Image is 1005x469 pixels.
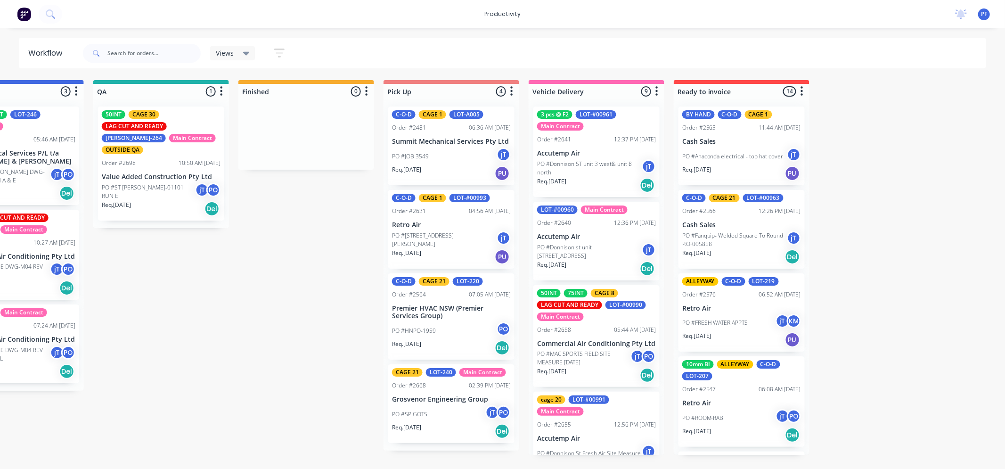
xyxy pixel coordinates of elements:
div: LOT-A005 [449,110,483,119]
p: Cash Sales [682,138,801,146]
div: PO [61,346,75,360]
div: C-O-DCAGE 1LOT-#00993Order #263104:56 AM [DATE]Retro AirPO #[STREET_ADDRESS][PERSON_NAME]jTReq.[D... [388,190,515,269]
div: jT [642,444,656,459]
div: 06:36 AM [DATE] [469,123,511,132]
div: Del [640,178,655,193]
div: Workflow [28,48,67,59]
div: ALLEYWAY [717,360,753,369]
div: LOT-240 [426,368,456,377]
div: Del [785,249,800,264]
div: Main Contract [169,134,216,142]
div: Del [785,428,800,443]
div: CAGE 21 [392,368,423,377]
div: C-O-D [682,194,706,202]
p: PO #[STREET_ADDRESS][PERSON_NAME] [392,231,497,248]
div: 50INT [537,289,561,297]
div: Order #2547 [682,385,716,394]
p: Grosvenor Engineering Group [392,395,511,403]
div: PU [495,166,510,181]
div: C-O-DCAGE 21LOT-#00963Order #256612:26 PM [DATE]Cash SalesPO #Fanquip- Welded Square To Round P.O... [678,190,805,269]
div: PO [787,409,801,423]
input: Search for orders... [107,44,201,63]
div: jT [497,231,511,245]
p: Req. [DATE] [392,423,421,432]
div: 12:37 PM [DATE] [614,135,656,144]
div: KM [787,314,801,328]
div: cage 20 [537,395,565,404]
div: PU [785,166,800,181]
p: Value Added Construction Pty Ltd [102,173,221,181]
div: LOT-219 [749,277,779,286]
p: Cash Sales [682,221,801,229]
div: LOT-#00993 [449,194,490,202]
div: Order #2641 [537,135,571,144]
div: Main Contract [0,225,47,234]
div: Del [640,261,655,276]
div: C-O-D [718,110,742,119]
div: CAGE 1 [745,110,772,119]
div: LOT-#00961 [576,110,616,119]
div: Del [59,186,74,201]
p: PO #MAC SPORTS FIELD SITE MEASURE [DATE] [537,350,630,367]
div: jT [776,409,790,423]
div: Order #2564 [392,290,426,299]
div: jT [50,262,64,276]
div: 50INT75INTCAGE 8LAG CUT AND READYLOT-#00990Main ContractOrder #265805:44 AM [DATE]Commercial Air ... [533,285,660,387]
div: PU [495,249,510,264]
p: Retro Air [682,399,801,407]
div: 02:39 PM [DATE] [469,381,511,390]
div: LAG CUT AND READY [537,301,602,309]
p: PO #Donnison St Fresh Air Site Measure [537,449,641,458]
div: Order #2698 [102,159,136,167]
div: CAGE 30 [129,110,159,119]
p: Retro Air [392,221,511,229]
p: PO #Anaconda electrical - top hat cover [682,152,784,161]
div: 07:05 AM [DATE] [469,290,511,299]
div: C-O-D [392,110,416,119]
div: jT [50,167,64,181]
div: 10mm BI [682,360,714,369]
div: PU [785,332,800,347]
div: jT [630,349,645,363]
div: PO [497,322,511,336]
p: PO #Donnison ST unit 3 west& unit 8 north [537,160,642,177]
div: 04:56 AM [DATE] [469,207,511,215]
div: 06:08 AM [DATE] [759,385,801,394]
p: PO #FRESH WATER APPTS [682,319,748,327]
div: Main Contract [581,206,628,214]
div: CAGE 21 [709,194,740,202]
p: PO #ST [PERSON_NAME]-01101 RUN E [102,183,195,200]
div: Del [59,280,74,296]
div: [PERSON_NAME]-264 [102,134,166,142]
img: Factory [17,7,31,21]
div: 12:26 PM [DATE] [759,207,801,215]
div: OUTSIDE QA [102,146,143,154]
div: C-O-D [722,277,745,286]
div: Del [495,424,510,439]
p: Req. [DATE] [682,249,711,257]
div: PO [642,349,656,363]
div: Order #2668 [392,381,426,390]
div: 50INTCAGE 30LAG CUT AND READY[PERSON_NAME]-264Main ContractOUTSIDE QAOrder #269810:50 AM [DATE]Va... [98,107,224,221]
div: 50INT [102,110,125,119]
div: jT [642,243,656,257]
p: Accutemp Air [537,149,656,157]
div: Main Contract [0,308,47,317]
div: jT [776,314,790,328]
div: 11:44 AM [DATE] [759,123,801,132]
div: BY HAND [682,110,715,119]
div: Main Contract [537,313,584,321]
div: 3 pcs @ F2 [537,110,572,119]
div: ALLEYWAYC-O-DLOT-219Order #257606:52 AM [DATE]Retro AirPO #FRESH WATER APPTSjTKMReq.[DATE]PU [678,273,805,352]
p: Req. [DATE] [537,261,566,269]
p: PO #ROOM-RAB [682,414,724,422]
div: Order #2566 [682,207,716,215]
span: PF [981,10,987,18]
div: Del [495,340,510,355]
div: jT [642,159,656,173]
div: LOT-#00960 [537,206,578,214]
p: PO #Fanquip- Welded Square To Round P.O-005858 [682,231,787,248]
div: C-O-D [757,360,780,369]
div: LAG CUT AND READY [102,122,167,131]
div: Order #2481 [392,123,426,132]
